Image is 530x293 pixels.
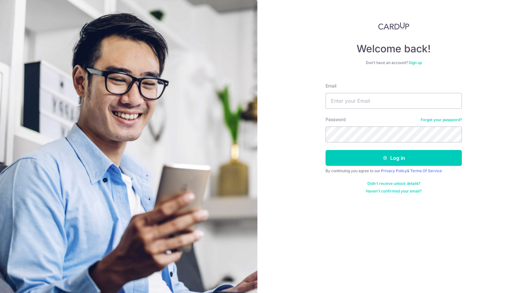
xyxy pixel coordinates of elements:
label: Password [326,116,346,123]
a: Sign up [409,60,422,65]
a: Haven't confirmed your email? [366,189,422,194]
a: Didn't receive unlock details? [367,181,420,186]
a: Terms Of Service [410,168,442,173]
label: Email [326,83,336,89]
div: By continuing you agree to our & [326,168,462,173]
h4: Welcome back! [326,42,462,55]
img: CardUp Logo [378,22,409,30]
div: Don’t have an account? [326,60,462,65]
a: Forgot your password? [421,117,462,122]
a: Privacy Policy [381,168,407,173]
button: Log in [326,150,462,166]
input: Enter your Email [326,93,462,109]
